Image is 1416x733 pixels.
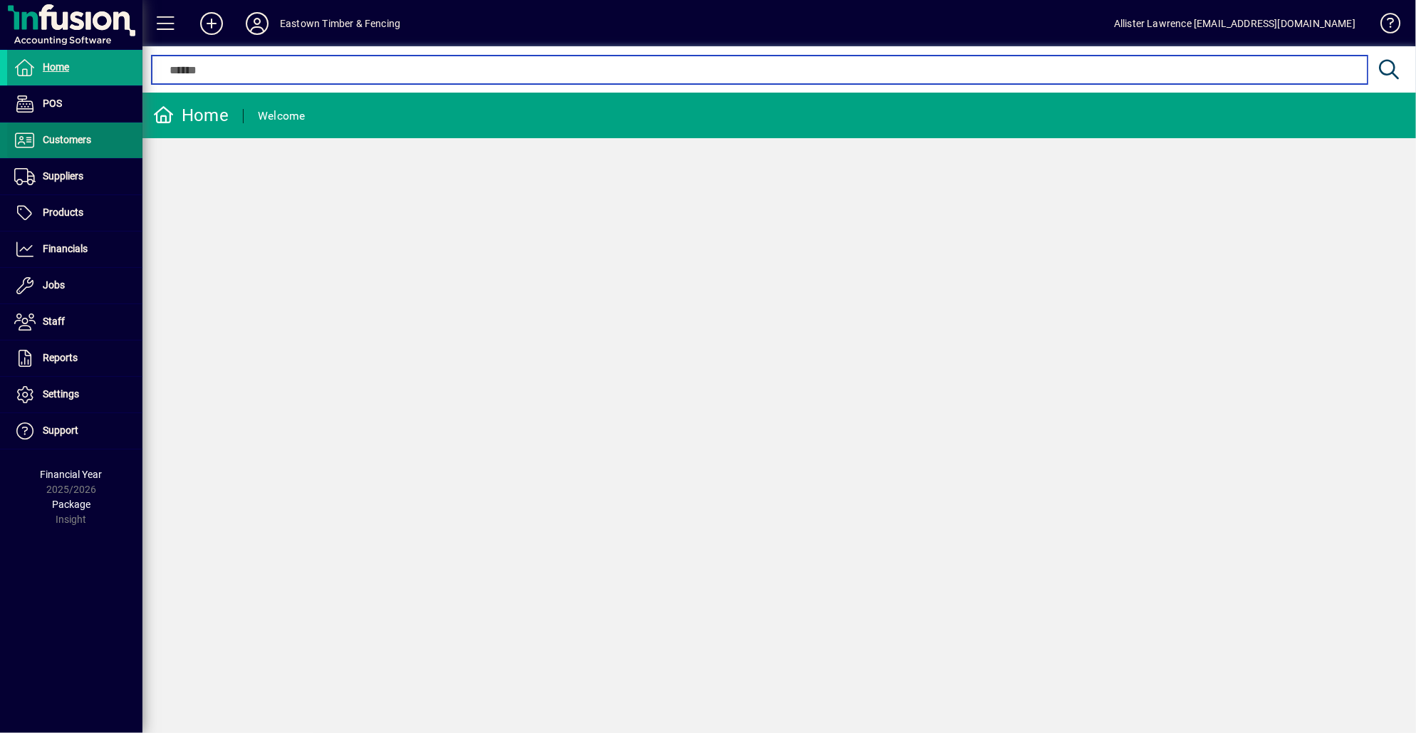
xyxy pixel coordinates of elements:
span: Jobs [43,279,65,291]
span: Home [43,61,69,73]
a: Customers [7,123,142,158]
a: Settings [7,377,142,412]
span: Package [52,499,90,510]
span: Products [43,207,83,218]
a: Jobs [7,268,142,303]
a: Suppliers [7,159,142,194]
a: Products [7,195,142,231]
span: Customers [43,134,91,145]
a: Support [7,413,142,449]
span: Staff [43,316,65,327]
div: Welcome [258,105,306,128]
span: Suppliers [43,170,83,182]
a: Knowledge Base [1370,3,1398,49]
div: Eastown Timber & Fencing [280,12,400,35]
a: Financials [7,232,142,267]
span: Settings [43,388,79,400]
button: Add [189,11,234,36]
span: POS [43,98,62,109]
a: Staff [7,304,142,340]
span: Financials [43,243,88,254]
span: Support [43,425,78,436]
a: Reports [7,340,142,376]
div: Home [153,104,229,127]
span: Financial Year [41,469,103,480]
div: Allister Lawrence [EMAIL_ADDRESS][DOMAIN_NAME] [1114,12,1355,35]
a: POS [7,86,142,122]
button: Profile [234,11,280,36]
span: Reports [43,352,78,363]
